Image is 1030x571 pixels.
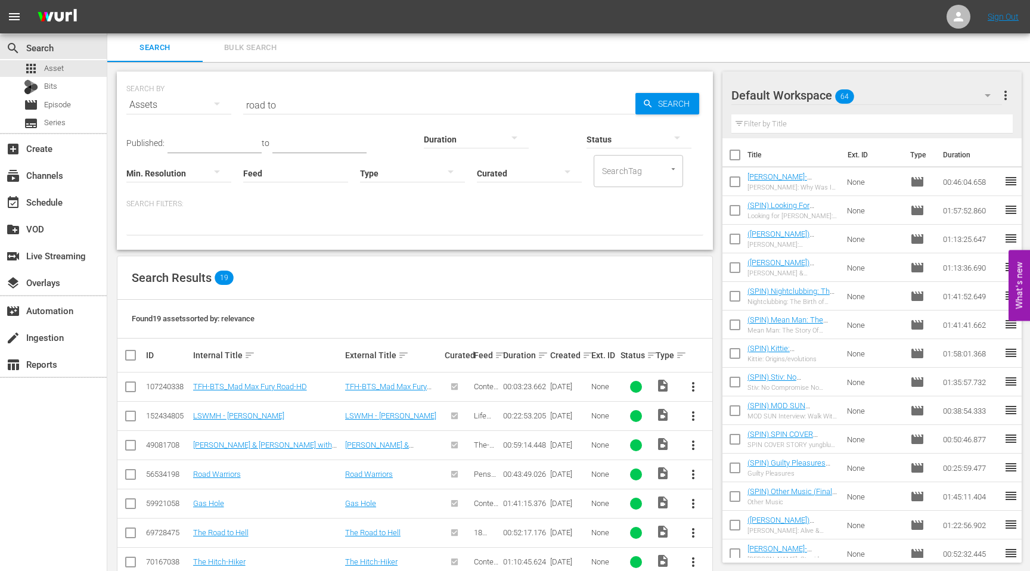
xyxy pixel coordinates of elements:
span: Video [656,437,670,451]
span: 18 Wheels of Justice [474,528,500,564]
span: reorder [1004,317,1018,331]
td: None [842,339,905,368]
div: Duration [503,348,547,362]
div: [PERSON_NAME]: [MEDICAL_DATA] [747,241,838,249]
button: Search [635,93,699,114]
div: Created [550,348,588,362]
a: Gas Hole [193,499,224,508]
div: [DATE] [550,411,588,420]
td: None [842,196,905,225]
div: [PERSON_NAME]: Alive & Kickin' [747,527,838,535]
button: more_vert [679,402,708,430]
span: Search [114,41,196,55]
button: more_vert [679,373,708,401]
span: Episode [910,432,924,446]
td: None [842,396,905,425]
div: Default Workspace [731,79,1002,112]
span: Content [474,499,498,517]
td: 01:41:41.662 [938,311,1004,339]
span: VOD [6,222,20,237]
a: (SPIN) Kittie: Origins/evolutions (Captioned)(Final) (Real Estate In My Room) [747,344,826,380]
div: Type [656,348,675,362]
td: None [842,225,905,253]
td: 00:25:59.477 [938,454,1004,482]
div: Internal Title [193,348,342,362]
div: Ext. ID [591,350,617,360]
a: Gas Hole [345,499,376,508]
div: 00:03:23.662 [503,382,547,391]
div: Bits [24,80,38,94]
div: [PERSON_NAME]: Why Was I Home Anyways [747,184,838,191]
button: more_vert [679,460,708,489]
span: reorder [1004,231,1018,246]
span: reorder [1004,546,1018,560]
a: (SPIN) SPIN COVER STORY yungblud: "walk with me" (Captioned) (Final) [747,430,826,466]
div: SPIN COVER STORY yungblud: "walk with me" [747,441,838,449]
span: 19 [215,271,234,285]
span: Episode [910,547,924,561]
div: MOD SUN Interview: Walk With Me | SPIN Cover Story [747,412,838,420]
span: Episode [910,404,924,418]
span: sort [647,350,657,361]
span: Asset [44,63,64,75]
div: 56534198 [146,470,190,479]
div: [PERSON_NAME] & [PERSON_NAME] with [PERSON_NAME] [747,269,838,277]
span: Create [6,142,20,156]
span: The-Colgate-Comedy-Hour [474,440,500,485]
a: Road Warriors [193,470,241,479]
div: 49081708 [146,440,190,449]
div: [DATE] [550,528,588,537]
div: ID [146,350,190,360]
td: None [842,311,905,339]
span: Reports [6,358,20,372]
span: Episode [910,489,924,504]
a: The Hitch-Hiker [345,557,398,566]
a: (SPIN) MOD SUN Interview: Walk With Me | SPIN Cover Story (Captioned)(Final) V2 [747,401,832,437]
span: Episode [910,461,924,475]
span: Episode [910,518,924,532]
div: 152434805 [146,411,190,420]
span: Bulk Search [210,41,291,55]
div: None [591,382,617,391]
span: sort [538,350,548,361]
span: sort [398,350,409,361]
div: [DATE] [550,557,588,566]
button: more_vert [679,489,708,518]
a: The Road to Hell [193,528,249,537]
div: Guilty Pleasures [747,470,838,477]
td: None [842,368,905,396]
a: (SPIN) Nightclubbing: The Birth Of Punk Rock In [GEOGRAPHIC_DATA] (Captioned)(Final) [747,287,834,322]
span: Ingestion [6,331,20,345]
th: Title [747,138,840,172]
span: reorder [1004,174,1018,188]
div: 00:43:49.026 [503,470,547,479]
th: Type [903,138,936,172]
span: Episode [910,346,924,361]
span: reorder [1004,432,1018,446]
span: Episode [44,99,71,111]
div: Assets [126,88,231,122]
span: sort [244,350,255,361]
span: reorder [1004,460,1018,474]
span: Video [656,378,670,393]
span: Found 19 assets sorted by: relevance [132,314,255,323]
span: reorder [1004,260,1018,274]
a: (SPIN) Stiv: No Compromise No Regrets (Captioned)(Final) [747,373,831,399]
td: None [842,511,905,539]
img: ans4CAIJ8jUAAAAAAAAAAAAAAAAAAAAAAAAgQb4GAAAAAAAAAAAAAAAAAAAAAAAAJMjXAAAAAAAAAAAAAAAAAAAAAAAAgAT5G... [29,3,86,31]
span: Live Streaming [6,249,20,263]
span: Content [474,382,498,400]
a: ([PERSON_NAME]) [PERSON_NAME]: [MEDICAL_DATA] (Captioned)(Final) [747,229,814,265]
td: 00:46:04.658 [938,167,1004,196]
a: (SPIN) Other Music (Final)([PERSON_NAME] In My Room) [747,487,837,514]
div: 59921058 [146,499,190,508]
span: Series [44,117,66,129]
div: 00:59:14.448 [503,440,547,449]
div: Mean Man: The Story Of [PERSON_NAME] [747,327,838,334]
span: Asset [24,61,38,76]
span: more_vert [686,526,700,540]
div: 70167038 [146,557,190,566]
td: 00:50:46.877 [938,425,1004,454]
span: more_vert [686,496,700,511]
span: Episode [910,375,924,389]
